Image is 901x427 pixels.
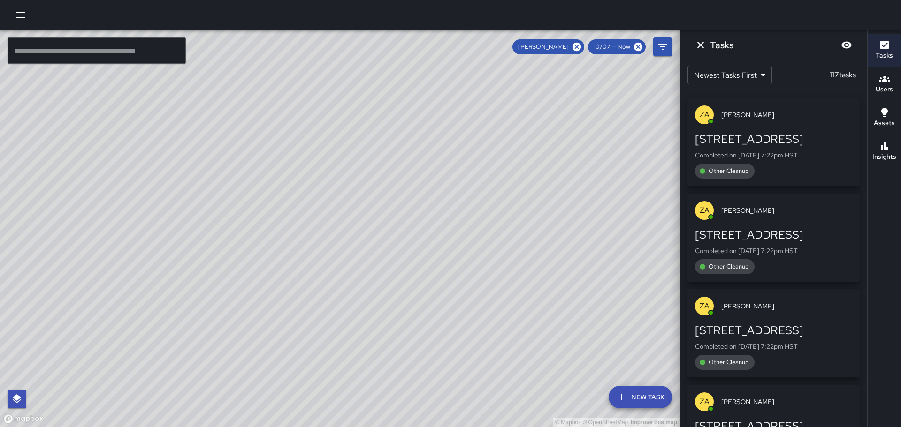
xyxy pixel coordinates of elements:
[687,194,860,282] button: ZA[PERSON_NAME][STREET_ADDRESS]Completed on [DATE] 7:22pm HSTOther Cleanup
[609,386,672,408] button: New Task
[700,205,710,216] p: ZA
[695,132,852,147] div: [STREET_ADDRESS]
[721,110,852,120] span: [PERSON_NAME]
[868,67,901,101] button: Users
[695,246,852,255] p: Completed on [DATE] 7:22pm HST
[868,135,901,169] button: Insights
[687,289,860,377] button: ZA[PERSON_NAME][STREET_ADDRESS]Completed on [DATE] 7:22pm HSTOther Cleanup
[687,66,772,84] div: Newest Tasks First
[876,84,893,95] h6: Users
[721,206,852,215] span: [PERSON_NAME]
[874,118,895,128] h6: Assets
[700,300,710,312] p: ZA
[695,342,852,351] p: Completed on [DATE] 7:22pm HST
[876,51,893,61] h6: Tasks
[721,397,852,406] span: [PERSON_NAME]
[695,150,852,160] p: Completed on [DATE] 7:22pm HST
[695,227,852,242] div: [STREET_ADDRESS]
[512,39,584,54] div: [PERSON_NAME]
[588,39,646,54] div: 10/07 — Now
[721,301,852,311] span: [PERSON_NAME]
[588,42,636,52] span: 10/07 — Now
[653,37,672,56] button: Filters
[703,262,755,271] span: Other Cleanup
[826,69,860,81] p: 117 tasks
[872,152,896,162] h6: Insights
[710,37,733,52] h6: Tasks
[691,36,710,54] button: Dismiss
[703,358,755,367] span: Other Cleanup
[695,323,852,338] div: [STREET_ADDRESS]
[687,98,860,186] button: ZA[PERSON_NAME][STREET_ADDRESS]Completed on [DATE] 7:22pm HSTOther Cleanup
[868,34,901,67] button: Tasks
[512,42,574,52] span: [PERSON_NAME]
[837,36,856,54] button: Blur
[700,109,710,120] p: ZA
[703,166,755,176] span: Other Cleanup
[868,101,901,135] button: Assets
[700,396,710,407] p: ZA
